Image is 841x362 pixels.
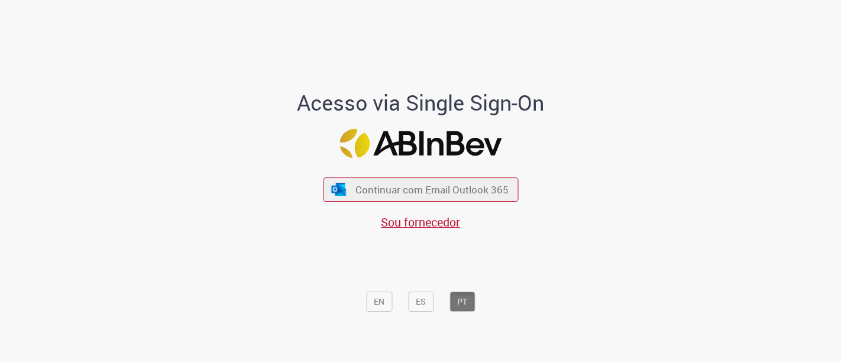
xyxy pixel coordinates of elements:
[331,183,347,195] img: ícone Azure/Microsoft 360
[366,292,392,312] button: EN
[408,292,434,312] button: ES
[339,129,502,158] img: Logo ABInBev
[381,214,460,230] a: Sou fornecedor
[449,292,475,312] button: PT
[257,91,585,115] h1: Acesso via Single Sign-On
[323,177,518,202] button: ícone Azure/Microsoft 360 Continuar com Email Outlook 365
[355,183,509,196] span: Continuar com Email Outlook 365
